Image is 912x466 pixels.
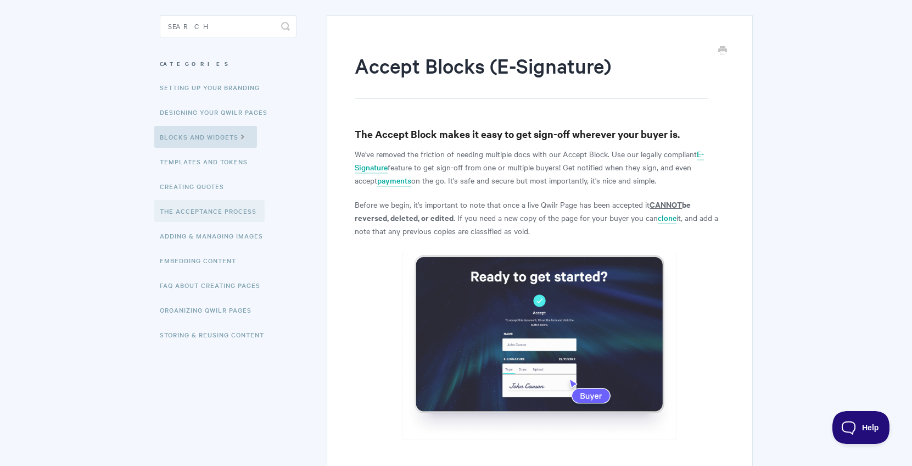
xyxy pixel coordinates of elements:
[355,198,724,237] p: Before we begin, it's important to note that once a live Qwilr Page has been accepted it . If you...
[154,126,257,148] a: Blocks and Widgets
[160,76,268,98] a: Setting up your Branding
[355,126,724,142] h3: The Accept Block makes it easy to get sign-off wherever your buyer is.
[160,225,271,247] a: Adding & Managing Images
[160,54,296,74] h3: Categories
[658,212,676,224] a: clone
[160,299,260,321] a: Organizing Qwilr Pages
[160,101,276,123] a: Designing Your Qwilr Pages
[832,411,890,444] iframe: Toggle Customer Support
[160,175,232,197] a: Creating Quotes
[154,200,265,222] a: The Acceptance Process
[650,198,682,210] u: CANNOT
[355,52,708,99] h1: Accept Blocks (E-Signature)
[160,249,244,271] a: Embedding Content
[160,324,272,346] a: Storing & Reusing Content
[377,175,411,187] a: payments
[355,148,704,174] a: E-Signature
[402,252,676,440] img: file-vkqjd8S4A2.png
[355,147,724,187] p: We've removed the friction of needing multiple docs with our Accept Block. Use our legally compli...
[160,151,256,173] a: Templates and Tokens
[160,15,296,37] input: Search
[160,274,268,296] a: FAQ About Creating Pages
[718,45,727,57] a: Print this Article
